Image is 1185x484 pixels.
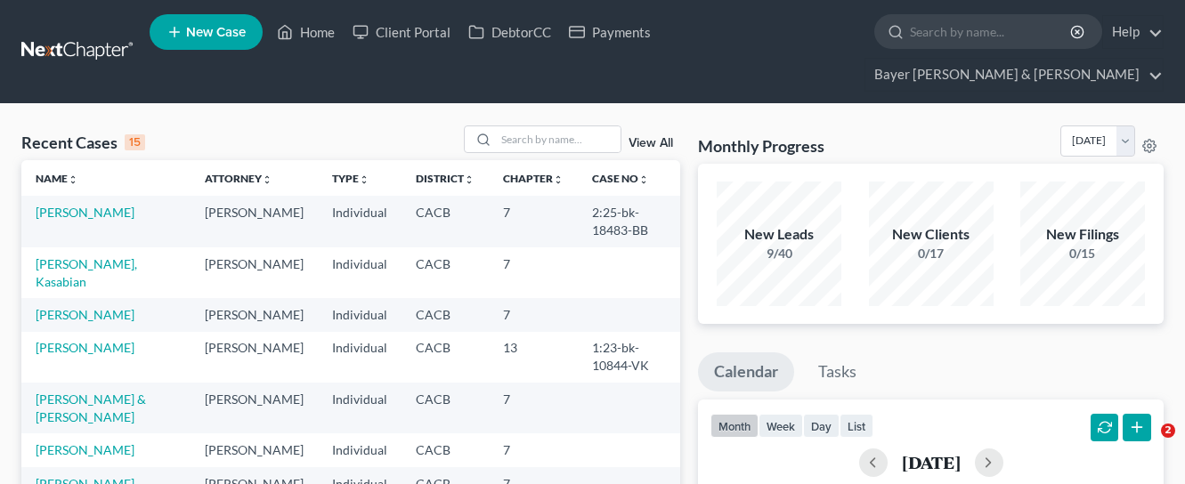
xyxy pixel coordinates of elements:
[717,224,841,245] div: New Leads
[629,137,673,149] a: View All
[1020,245,1145,262] div: 0/15
[402,433,489,466] td: CACB
[318,332,402,383] td: Individual
[36,391,146,424] a: [PERSON_NAME] & [PERSON_NAME]
[1020,224,1145,245] div: New Filings
[560,16,660,48] a: Payments
[191,433,318,466] td: [PERSON_NAME]
[402,247,489,298] td: CACB
[803,414,840,438] button: day
[268,16,344,48] a: Home
[416,172,475,185] a: Districtunfold_more
[262,174,272,185] i: unfold_more
[36,256,137,289] a: [PERSON_NAME], Kasabian
[36,307,134,322] a: [PERSON_NAME]
[592,172,649,185] a: Case Nounfold_more
[698,352,794,391] a: Calendar
[459,16,560,48] a: DebtorCC
[359,174,369,185] i: unfold_more
[840,414,873,438] button: list
[489,196,578,246] td: 7
[910,15,1073,48] input: Search by name...
[489,332,578,383] td: 13
[191,196,318,246] td: [PERSON_NAME]
[191,298,318,331] td: [PERSON_NAME]
[1124,423,1167,466] iframe: Intercom live chat
[186,26,246,39] span: New Case
[344,16,459,48] a: Client Portal
[191,383,318,433] td: [PERSON_NAME]
[638,174,649,185] i: unfold_more
[36,442,134,457] a: [PERSON_NAME]
[710,414,759,438] button: month
[489,383,578,433] td: 7
[402,298,489,331] td: CACB
[902,453,961,472] h2: [DATE]
[402,383,489,433] td: CACB
[503,172,564,185] a: Chapterunfold_more
[191,247,318,298] td: [PERSON_NAME]
[318,247,402,298] td: Individual
[402,196,489,246] td: CACB
[36,172,78,185] a: Nameunfold_more
[553,174,564,185] i: unfold_more
[21,132,145,153] div: Recent Cases
[578,196,680,246] td: 2:25-bk-18483-BB
[1103,16,1163,48] a: Help
[191,332,318,383] td: [PERSON_NAME]
[865,59,1163,91] a: Bayer [PERSON_NAME] & [PERSON_NAME]
[1161,423,1175,438] span: 2
[125,134,145,150] div: 15
[578,332,680,383] td: 1:23-bk-10844-VK
[489,298,578,331] td: 7
[332,172,369,185] a: Typeunfold_more
[759,414,803,438] button: week
[869,224,994,245] div: New Clients
[489,247,578,298] td: 7
[318,383,402,433] td: Individual
[464,174,475,185] i: unfold_more
[489,433,578,466] td: 7
[402,332,489,383] td: CACB
[496,126,621,152] input: Search by name...
[36,205,134,220] a: [PERSON_NAME]
[318,298,402,331] td: Individual
[318,433,402,466] td: Individual
[318,196,402,246] td: Individual
[36,340,134,355] a: [PERSON_NAME]
[205,172,272,185] a: Attorneyunfold_more
[869,245,994,262] div: 0/17
[717,245,841,262] div: 9/40
[68,174,78,185] i: unfold_more
[698,135,824,157] h3: Monthly Progress
[802,352,873,391] a: Tasks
